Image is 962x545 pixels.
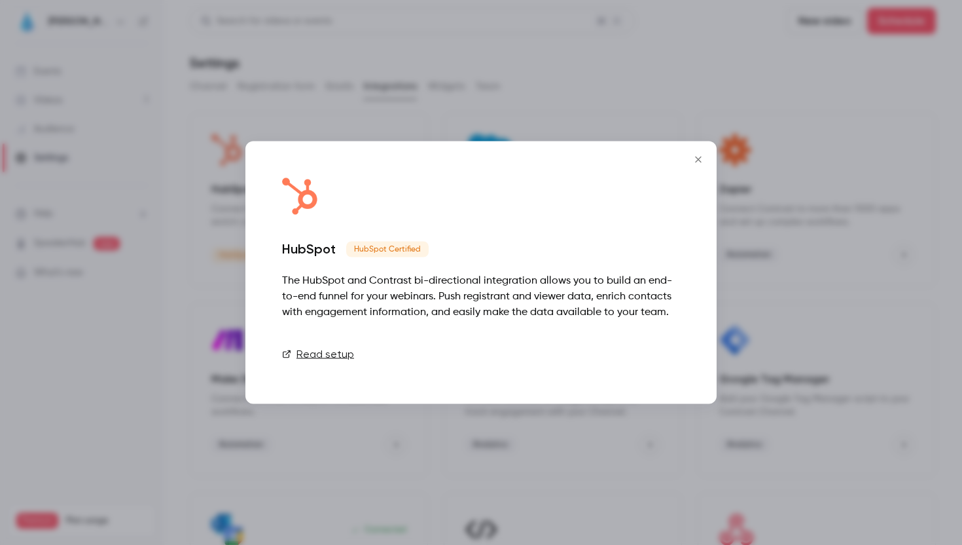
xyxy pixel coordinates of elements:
a: Read setup [282,347,354,362]
a: Connect [615,341,680,367]
button: Close [685,147,711,173]
div: The HubSpot and Contrast bi-directional integration allows you to build an end-to-end funnel for ... [282,273,680,320]
div: HubSpot [282,241,336,257]
span: HubSpot Certified [346,242,429,257]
